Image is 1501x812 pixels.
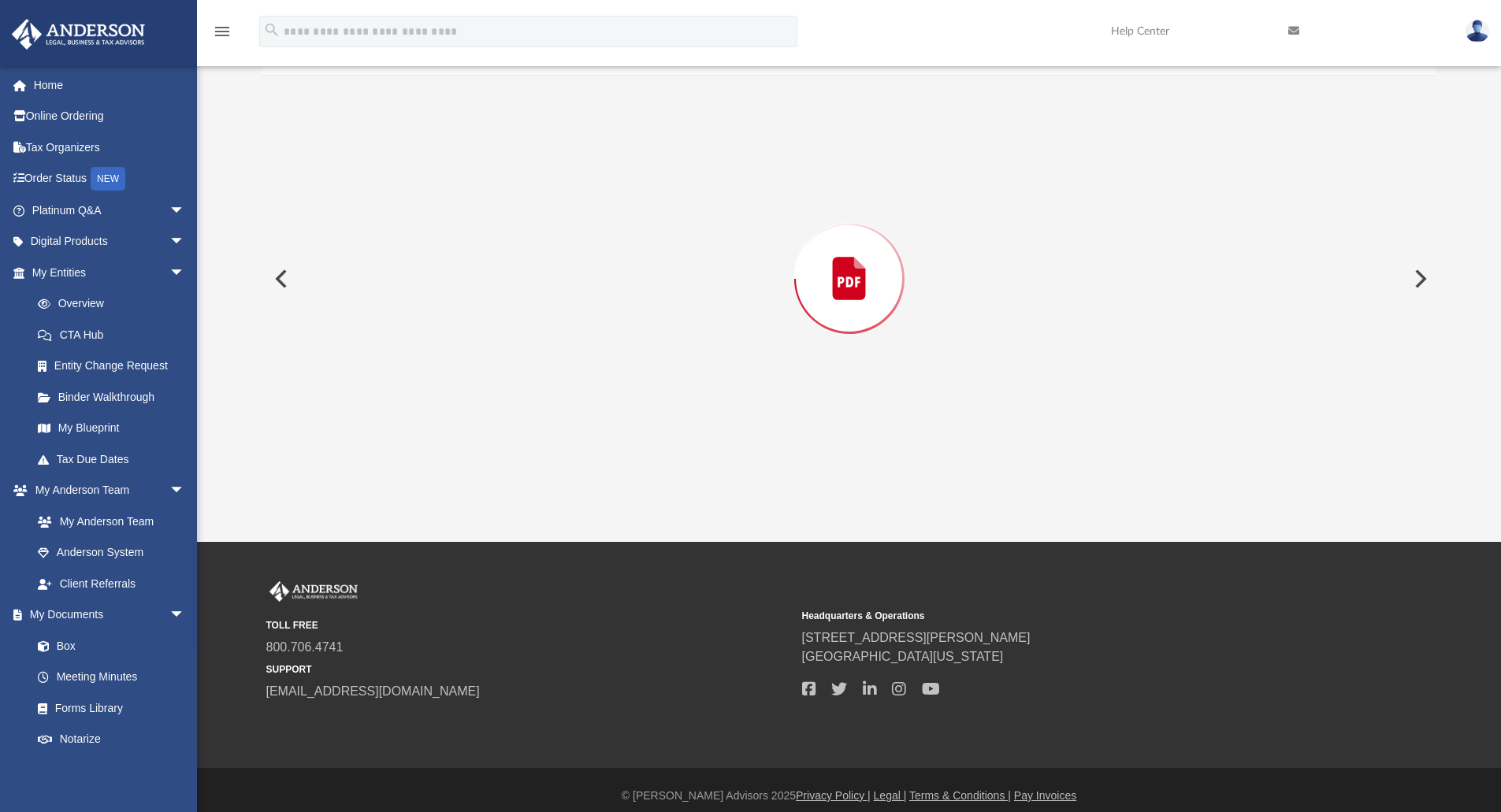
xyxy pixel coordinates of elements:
button: Previous File [262,257,297,301]
a: My Anderson Team [22,506,193,537]
a: Box [22,630,193,662]
div: NEW [91,167,125,191]
img: Anderson Advisors Platinum Portal [266,581,361,602]
img: User Pic [1466,20,1489,43]
a: Order StatusNEW [11,163,209,195]
small: Headquarters & Operations [802,609,1327,623]
a: Entity Change Request [22,350,209,382]
a: Tax Organizers [11,132,209,163]
a: Legal | [874,789,907,802]
a: [EMAIL_ADDRESS][DOMAIN_NAME] [266,684,480,698]
a: Home [11,69,209,101]
small: TOLL FREE [266,618,791,632]
a: [GEOGRAPHIC_DATA][US_STATE] [802,650,1004,663]
i: search [263,21,281,39]
a: menu [213,30,232,41]
a: [STREET_ADDRESS][PERSON_NAME] [802,631,1031,644]
span: arrow_drop_down [169,195,201,227]
a: Terms & Conditions | [909,789,1011,802]
a: Pay Invoices [1014,789,1076,802]
a: 800.706.4741 [266,640,344,654]
a: Overview [22,288,209,320]
a: CTA Hub [22,319,209,350]
button: Next File [1402,257,1436,301]
a: My Anderson Teamarrow_drop_down [11,475,201,506]
a: Forms Library [22,692,193,724]
span: arrow_drop_down [169,755,201,787]
a: Privacy Policy | [796,789,871,802]
a: Platinum Q&Aarrow_drop_down [11,195,209,226]
a: My Entitiesarrow_drop_down [11,257,209,288]
a: Digital Productsarrow_drop_down [11,226,209,258]
a: Binder Walkthrough [22,381,209,413]
div: Preview [262,34,1436,482]
a: Anderson System [22,537,201,569]
span: arrow_drop_down [169,226,201,258]
a: My Blueprint [22,413,201,444]
a: Notarize [22,724,201,755]
span: arrow_drop_down [169,257,201,289]
a: Meeting Minutes [22,662,201,693]
a: Online Learningarrow_drop_down [11,755,201,786]
div: © [PERSON_NAME] Advisors 2025 [197,788,1501,804]
i: menu [213,22,232,41]
span: arrow_drop_down [169,599,201,632]
span: arrow_drop_down [169,475,201,507]
img: Anderson Advisors Platinum Portal [7,19,150,50]
a: My Documentsarrow_drop_down [11,599,201,631]
a: Tax Due Dates [22,443,209,475]
a: Online Ordering [11,101,209,132]
small: SUPPORT [266,662,791,677]
a: Client Referrals [22,568,201,599]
